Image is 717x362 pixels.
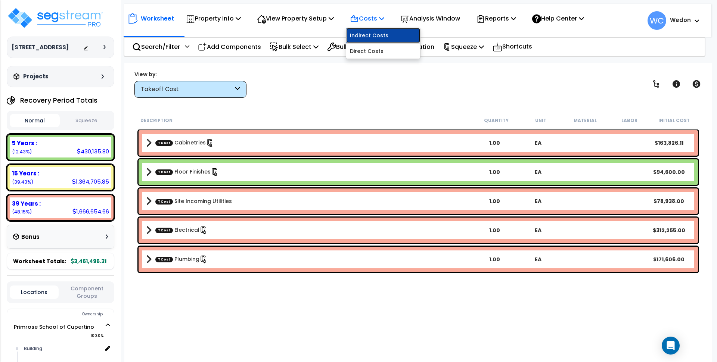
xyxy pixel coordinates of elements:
[621,118,637,124] small: Labor
[155,227,173,233] span: TCost
[400,13,460,24] p: Analysis Window
[12,44,69,51] h3: [STREET_ADDRESS]
[22,344,102,353] div: Building
[77,147,109,155] div: 430,135.80
[13,258,66,265] span: Worksheet Totals:
[535,118,546,124] small: Unit
[12,200,41,207] b: 39 Years :
[473,256,516,263] div: 1.00
[21,234,40,240] h3: Bonus
[72,178,109,185] div: 1,364,705.85
[476,13,516,24] p: Reports
[141,85,233,94] div: Takeoff Cost
[20,97,97,104] h4: Recovery Period Totals
[473,197,516,205] div: 1.00
[155,256,173,262] span: TCost
[132,42,180,52] p: Search/Filter
[10,285,59,299] button: Locations
[12,209,32,215] small: 48.14838758234385%
[155,199,173,204] span: TCost
[516,139,560,147] div: EA
[198,42,261,52] p: Add Components
[473,168,516,176] div: 1.00
[647,197,691,205] div: $78,938.00
[662,337,680,355] div: Open Intercom Messenger
[22,310,114,319] div: Ownership
[346,28,420,43] a: Indirect Costs
[473,139,516,147] div: 1.00
[71,258,106,265] b: 3,461,496.31
[647,256,691,263] div: $171,606.00
[493,41,532,52] p: Shortcuts
[12,139,37,147] b: 5 Years :
[155,169,173,175] span: TCost
[443,42,484,52] p: Squeeze
[516,168,560,176] div: EA
[532,13,584,24] p: Help Center
[194,38,265,56] div: Add Components
[270,42,319,52] p: Bulk Select
[473,227,516,234] div: 1.00
[488,38,536,56] div: Shortcuts
[155,197,232,205] a: Custom Item
[140,118,173,124] small: Description
[155,226,208,234] a: Custom Item
[155,168,219,176] a: Custom Item
[62,284,111,300] button: Component Groups
[23,73,49,80] h3: Projects
[647,168,691,176] div: $94,600.00
[647,139,691,147] div: $163,826.11
[516,227,560,234] div: EA
[670,16,691,24] b: Wedon
[134,71,246,78] div: View by:
[155,255,208,263] a: Custom Item
[648,11,666,30] span: WC
[90,331,110,340] span: 100.0%
[346,44,420,59] a: Direct Costs
[327,42,378,52] p: Bulk Modify
[12,149,32,155] small: 12.42629667760696%
[186,13,241,24] p: Property Info
[350,13,384,24] p: Costs
[516,256,560,263] div: EA
[155,139,214,147] a: Custom Item
[14,323,94,331] a: Primrose School of Cupertino 100.0%
[257,13,334,24] p: View Property Setup
[72,207,109,215] div: 1,666,654.66
[10,114,60,127] button: Normal
[155,140,173,146] span: TCost
[62,114,112,127] button: Squeeze
[7,7,104,29] img: logo_pro_r.png
[141,13,174,24] p: Worksheet
[516,197,560,205] div: EA
[12,179,33,185] small: 39.425315740049186%
[658,118,690,124] small: Initial Cost
[574,118,597,124] small: Material
[12,169,39,177] b: 15 Years :
[484,118,509,124] small: Quantity
[647,227,691,234] div: $312,255.00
